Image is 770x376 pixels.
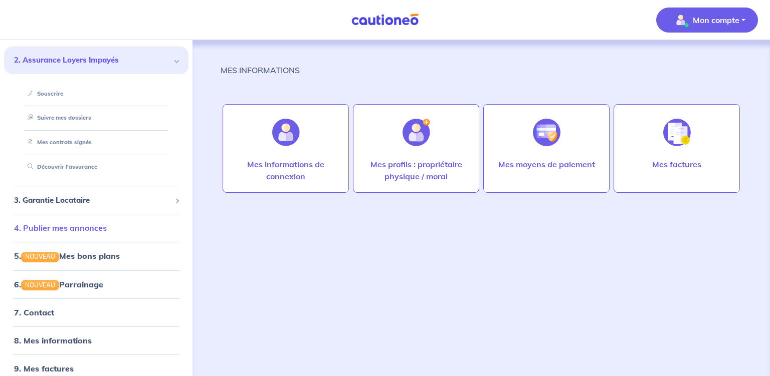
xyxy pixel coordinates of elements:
[4,274,188,294] div: 6.NOUVEAUParrainage
[24,139,92,146] a: Mes contrats signés
[4,218,188,238] div: 4. Publier mes annonces
[673,12,689,28] img: illu_account_valid_menu.svg
[652,158,701,170] p: Mes factures
[14,195,171,206] span: 3. Garantie Locataire
[14,335,92,345] a: 8. Mes informations
[14,55,171,66] span: 2. Assurance Loyers Impayés
[16,159,176,175] div: Découvrir l'assurance
[14,307,54,317] a: 7. Contact
[24,114,91,121] a: Suivre mes dossiers
[533,119,560,146] img: illu_credit_card_no_anim.svg
[4,47,188,74] div: 2. Assurance Loyers Impayés
[347,14,423,26] img: Cautioneo
[498,158,595,170] p: Mes moyens de paiement
[14,279,103,289] a: 6.NOUVEAUParrainage
[24,163,97,170] a: Découvrir l'assurance
[4,191,188,210] div: 3. Garantie Locataire
[16,110,176,126] div: Suivre mes dossiers
[663,119,691,146] img: illu_invoice.svg
[4,330,188,350] div: 8. Mes informations
[272,119,300,146] img: illu_account.svg
[693,14,739,26] p: Mon compte
[14,223,107,233] a: 4. Publier mes annonces
[16,86,176,102] div: Souscrire
[14,363,74,373] a: 9. Mes factures
[363,158,469,182] p: Mes profils : propriétaire physique / moral
[4,246,188,266] div: 5.NOUVEAUMes bons plans
[221,64,300,76] p: MES INFORMATIONS
[4,302,188,322] div: 7. Contact
[656,8,758,33] button: illu_account_valid_menu.svgMon compte
[233,158,338,182] p: Mes informations de connexion
[14,251,120,261] a: 5.NOUVEAUMes bons plans
[403,119,430,146] img: illu_account_add.svg
[24,90,63,97] a: Souscrire
[16,134,176,151] div: Mes contrats signés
